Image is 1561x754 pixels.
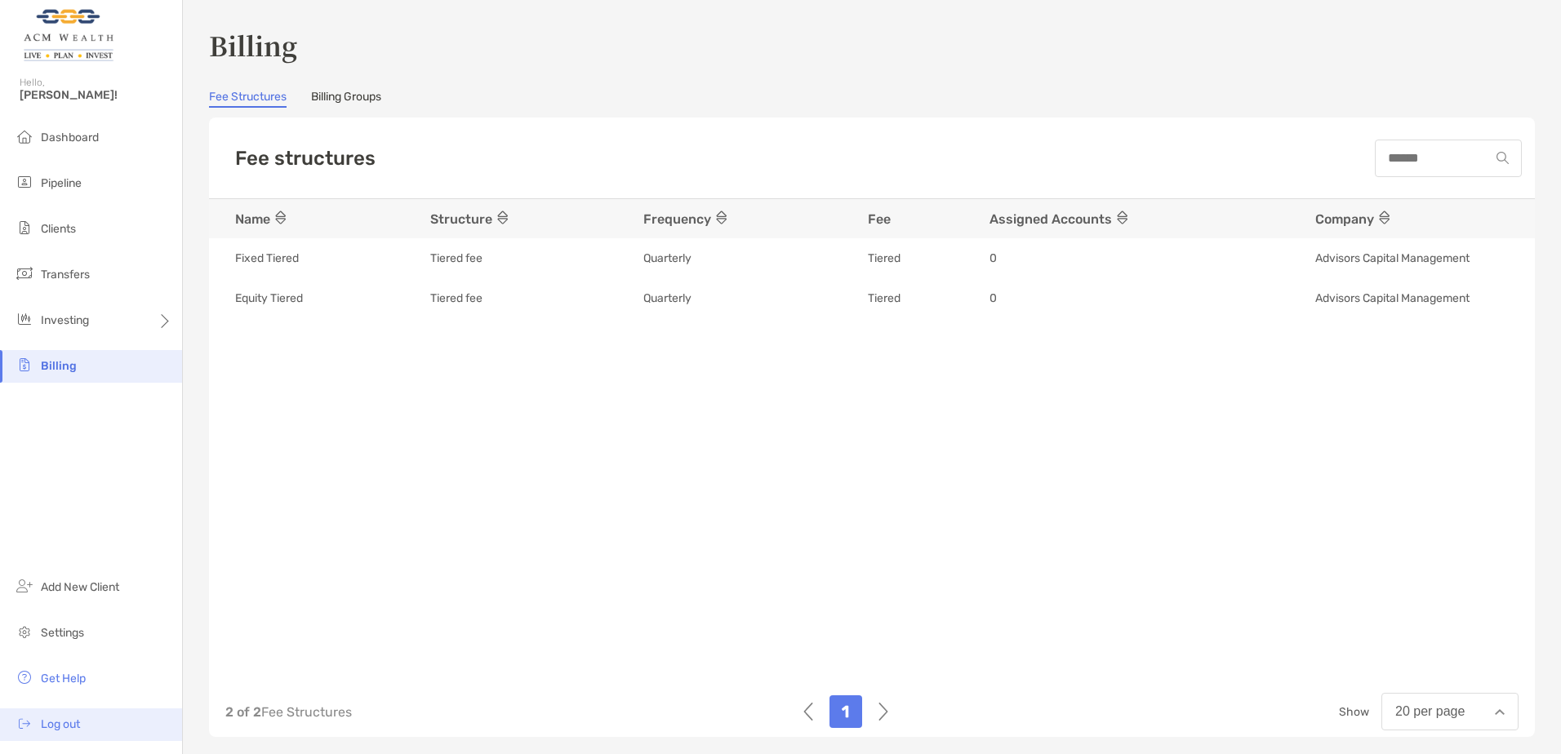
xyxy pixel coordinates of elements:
span: Log out [41,717,80,731]
img: sort icon [1379,211,1390,224]
span: Advisors Capital Management [1315,251,1470,266]
img: Open dropdown arrow [1495,709,1505,715]
img: sort icon [497,211,508,224]
span: Investing [41,313,89,327]
span: Assigned Accounts [990,211,1132,227]
span: Transfers [41,268,90,282]
span: Tiered fee [430,251,483,266]
img: add_new_client icon [15,576,34,596]
img: input icon [1497,152,1509,164]
span: Billing [41,359,77,373]
a: Billing Groups [311,90,381,108]
span: Dashboard [41,131,99,144]
span: Settings [41,626,84,640]
span: 0 [990,291,997,306]
p: Fee Structures [225,702,352,722]
div: 20 per page [1395,704,1465,719]
span: Tiered [868,251,901,266]
img: billing icon [15,355,34,375]
p: Fixed Tiered [235,248,299,268]
span: Frequency [643,211,732,227]
span: Structure [430,211,513,227]
h5: Fee structures [235,147,376,170]
span: Fee [868,211,891,227]
img: right-arrow [878,695,888,728]
span: Tiered fee [430,291,483,306]
img: settings icon [15,622,34,641]
span: Quarterly [643,251,692,266]
span: Show [1339,705,1369,719]
span: Advisors Capital Management [1315,291,1470,306]
img: left-arrow [803,695,813,728]
img: logout icon [15,713,34,733]
img: Zoe Logo [20,7,117,65]
span: Quarterly [643,291,692,306]
img: investing icon [15,309,34,329]
img: sort icon [1117,211,1127,224]
span: 0 [990,251,997,266]
button: 20 per page [1381,693,1519,730]
span: Add New Client [41,580,119,594]
span: [PERSON_NAME]! [20,88,172,102]
span: Clients [41,222,76,236]
img: dashboard icon [15,126,34,146]
img: get-help icon [15,668,34,687]
span: Company [1315,211,1394,227]
span: Tiered [868,291,901,306]
div: 1 [829,695,862,728]
img: sort icon [275,211,286,224]
span: Name [235,211,291,227]
a: Fee Structures [209,90,287,108]
img: sort icon [716,211,727,224]
img: pipeline icon [15,172,34,192]
span: Pipeline [41,176,82,190]
span: Get Help [41,672,86,685]
p: Equity Tiered [235,288,303,308]
span: 2 of 2 [225,704,261,720]
img: clients icon [15,218,34,237]
img: transfers icon [15,264,34,283]
h3: Billing [209,26,1535,64]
